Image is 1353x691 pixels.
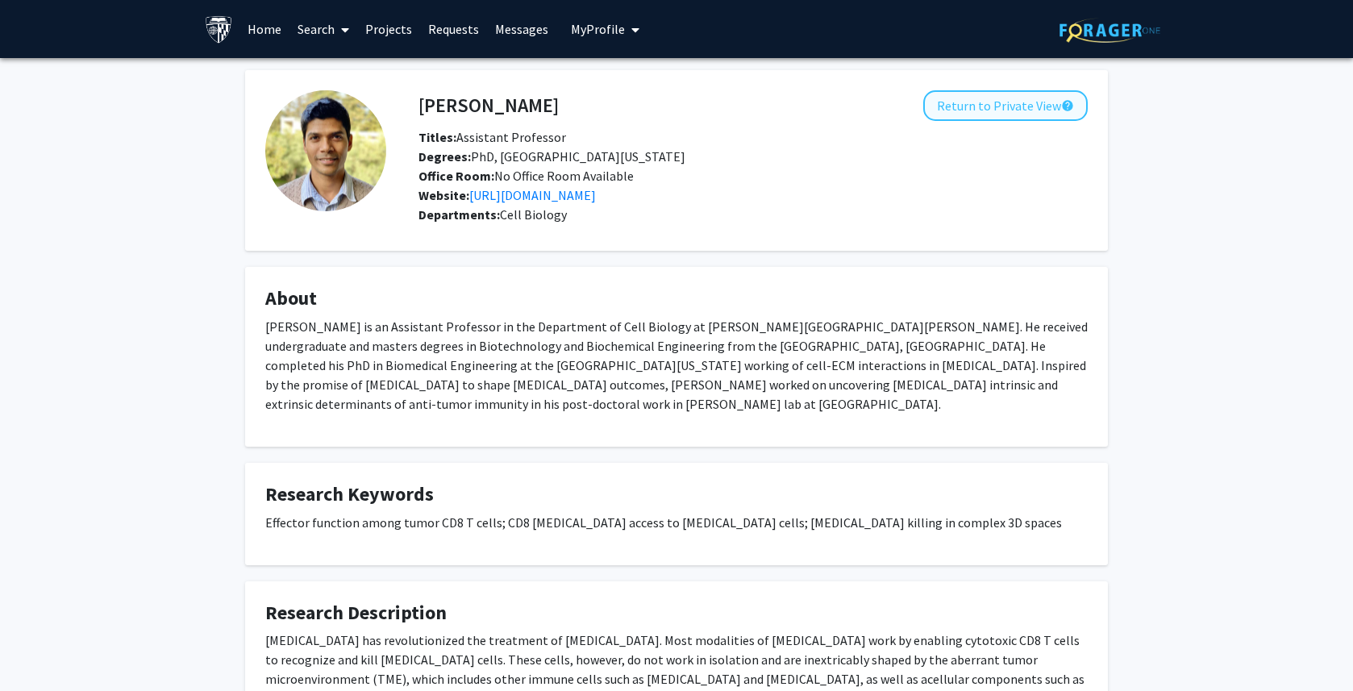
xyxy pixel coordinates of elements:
[487,1,556,57] a: Messages
[265,317,1088,414] p: [PERSON_NAME] is an Assistant Professor in the Department of Cell Biology at [PERSON_NAME][GEOGRA...
[571,21,625,37] span: My Profile
[265,513,1088,532] p: Effector function among tumor CD8 T cells; CD8 [MEDICAL_DATA] access to [MEDICAL_DATA] cells; [ME...
[265,90,386,211] img: Profile Picture
[418,187,469,203] b: Website:
[500,206,567,223] span: Cell Biology
[265,602,1088,625] h4: Research Description
[12,618,69,679] iframe: Chat
[418,148,471,164] b: Degrees:
[420,1,487,57] a: Requests
[418,206,500,223] b: Departments:
[265,287,1088,310] h4: About
[418,129,566,145] span: Assistant Professor
[923,90,1088,121] button: Return to Private View
[418,129,456,145] b: Titles:
[205,15,233,44] img: Johns Hopkins University Logo
[357,1,420,57] a: Projects
[289,1,357,57] a: Search
[1061,96,1074,115] mat-icon: help
[418,148,685,164] span: PhD, [GEOGRAPHIC_DATA][US_STATE]
[418,90,559,120] h4: [PERSON_NAME]
[469,187,596,203] a: Opens in a new tab
[265,483,1088,506] h4: Research Keywords
[418,168,494,184] b: Office Room:
[239,1,289,57] a: Home
[1060,18,1160,43] img: ForagerOne Logo
[418,168,634,184] span: No Office Room Available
